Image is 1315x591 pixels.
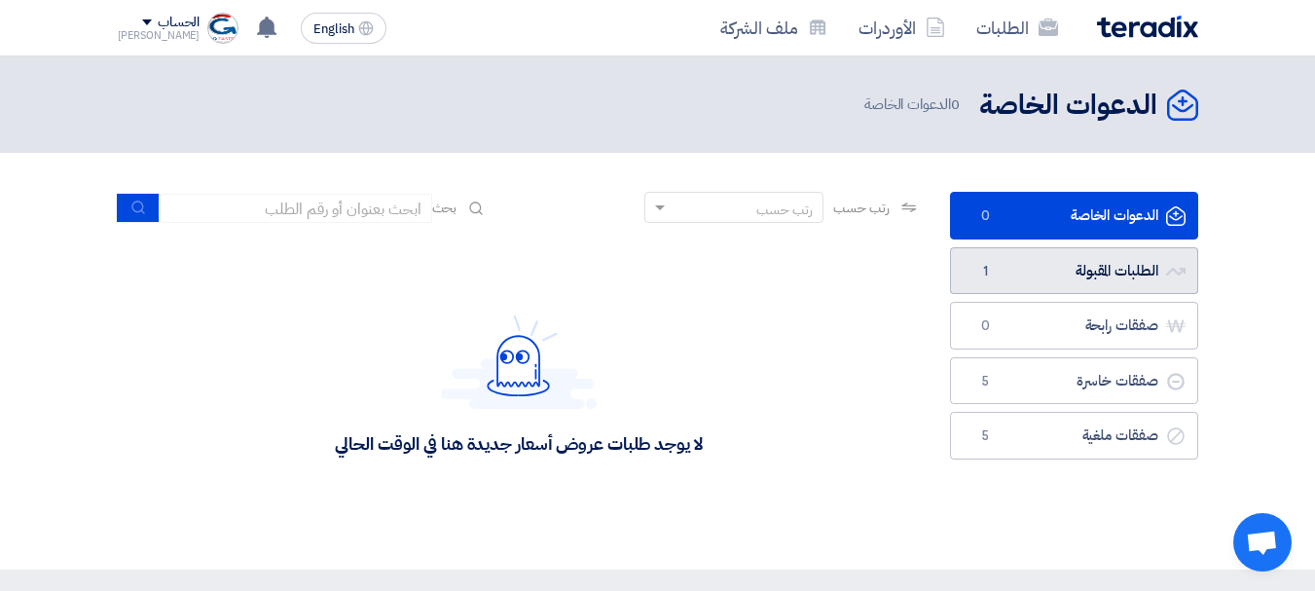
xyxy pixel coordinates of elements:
div: الحساب [158,15,200,31]
button: English [301,13,386,44]
div: دردشة مفتوحة [1233,513,1292,572]
a: ملف الشركة [705,5,843,51]
span: رتب حسب [833,198,889,218]
div: رتب حسب [756,200,813,220]
span: English [313,22,354,36]
h2: الدعوات الخاصة [979,87,1157,125]
img: Teradix logo [1097,16,1198,38]
span: 0 [974,206,998,226]
div: [PERSON_NAME] [118,30,201,41]
span: 0 [974,316,998,336]
span: 5 [974,426,998,446]
a: الطلبات [961,5,1074,51]
span: 0 [951,93,960,115]
a: صفقات ملغية5 [950,412,1198,460]
span: 5 [974,372,998,391]
span: الدعوات الخاصة [864,93,964,116]
a: صفقات رابحة0 [950,302,1198,350]
a: الأوردرات [843,5,961,51]
div: لا يوجد طلبات عروض أسعار جديدة هنا في الوقت الحالي [335,432,702,455]
span: بحث [432,198,457,218]
a: صفقات خاسرة5 [950,357,1198,405]
a: الدعوات الخاصة0 [950,192,1198,240]
input: ابحث بعنوان أو رقم الطلب [160,194,432,223]
span: 1 [974,262,998,281]
img: _1727874693316.png [207,13,238,44]
img: Hello [441,314,597,409]
a: الطلبات المقبولة1 [950,247,1198,295]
